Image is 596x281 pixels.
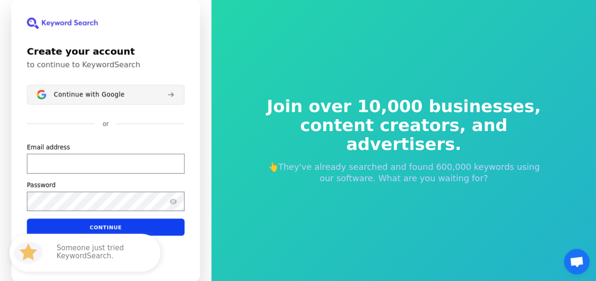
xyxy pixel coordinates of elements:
[260,116,547,154] span: content creators, and advertisers.
[37,90,46,99] img: Sign in with Google
[27,44,185,58] h1: Create your account
[168,196,179,207] button: Show password
[27,18,98,29] img: KeywordSearch
[27,60,185,70] p: to continue to KeywordSearch
[27,143,70,152] label: Email address
[57,244,151,261] p: Someone just tried KeywordSearch.
[102,120,109,128] p: or
[260,97,547,116] span: Join over 10,000 businesses,
[27,85,185,105] button: Sign in with GoogleContinue with Google
[27,219,185,236] button: Continue
[27,181,56,190] label: Password
[54,91,125,98] span: Continue with Google
[564,249,589,274] a: Open chat
[260,161,547,184] p: 👆They've already searched and found 600,000 keywords using our software. What are you waiting for?
[11,236,45,270] img: HubSpot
